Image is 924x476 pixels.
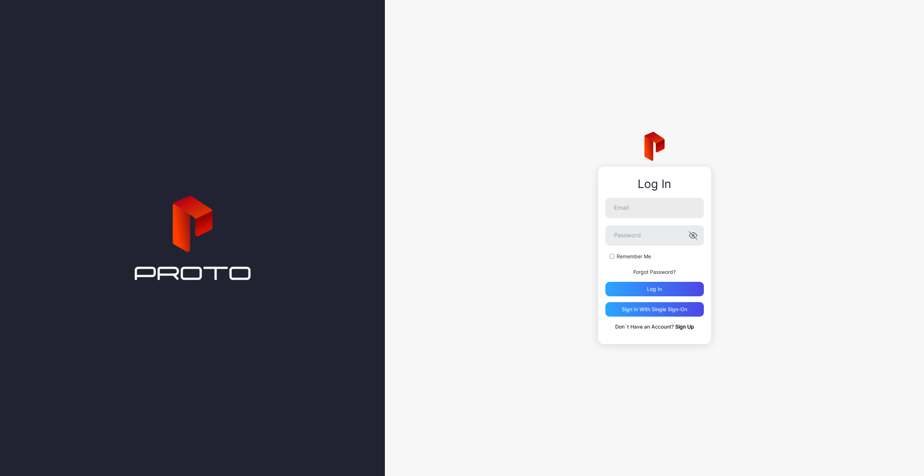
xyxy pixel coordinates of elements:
button: Log in [605,282,704,296]
input: Email [605,198,704,218]
input: Password [605,225,704,246]
label: Remember Me [617,253,651,260]
button: Sign in With Single Sign-On [605,302,704,317]
div: Log In [605,178,704,191]
div: Log in [647,286,662,292]
a: Forgot Password? [633,269,676,275]
div: Sign in With Single Sign-On [622,306,687,312]
a: Sign Up [675,323,694,330]
p: Don`t Have an Account? [605,322,704,331]
button: Password [689,231,697,240]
